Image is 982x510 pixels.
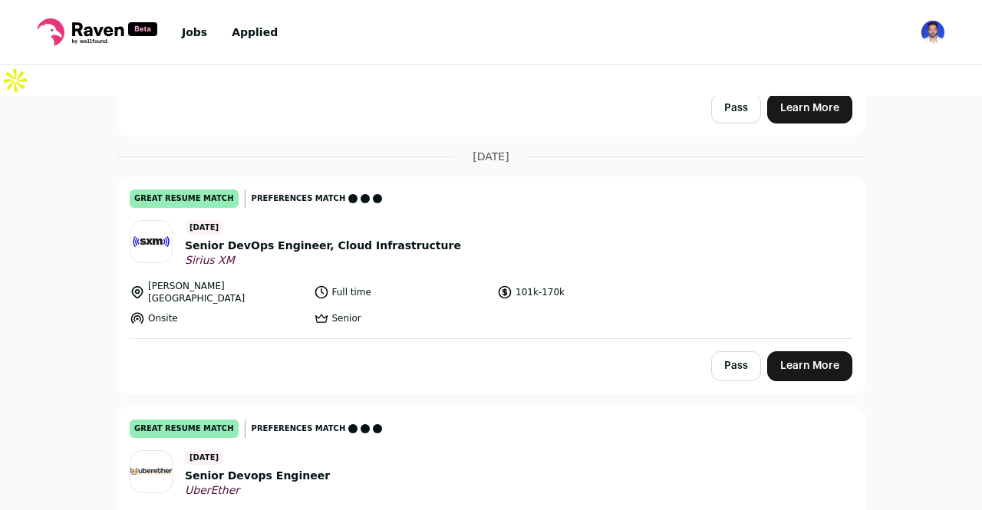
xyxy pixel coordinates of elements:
[767,94,852,123] a: Learn More
[130,189,239,208] div: great resume match
[117,177,865,338] a: great resume match Preferences match [DATE] Senior DevOps Engineer, Cloud Infrastructure Sirius X...
[182,26,207,38] a: Jobs
[130,221,172,262] img: 35c87a0bfc7ac82c38d77c97cf3b89a63626835025dd1cb8863d4b557c9e24c0.jpg
[252,421,346,436] span: Preferences match
[185,484,330,498] span: UberEther
[185,254,461,268] span: Sirius XM
[185,238,461,254] span: Senior DevOps Engineer, Cloud Infrastructure
[232,26,278,38] a: Applied
[921,20,945,44] button: Open dropdown
[130,468,172,475] img: 8ee763582a196909e5220a3abe97287cadeb6e6298ba7e2cb402fd09300de470.png
[711,94,761,123] button: Pass
[767,351,852,381] a: Learn More
[314,311,489,326] li: Senior
[252,191,346,206] span: Preferences match
[130,420,239,438] div: great resume match
[473,149,509,164] span: [DATE]
[185,468,330,484] span: Senior Devops Engineer
[314,280,489,304] li: Full time
[130,280,305,304] li: [PERSON_NAME][GEOGRAPHIC_DATA]
[921,20,945,44] img: 16329026-medium_jpg
[711,351,761,381] button: Pass
[185,220,223,235] span: [DATE]
[185,450,223,465] span: [DATE]
[130,311,305,326] li: Onsite
[497,280,672,304] li: 101k-170k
